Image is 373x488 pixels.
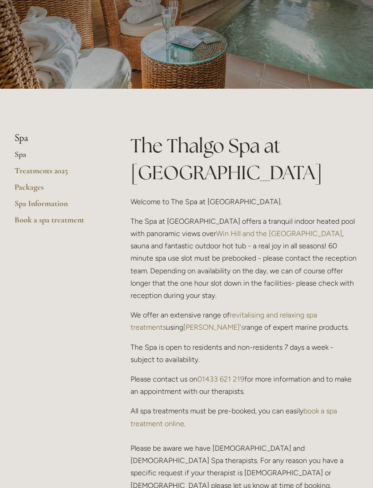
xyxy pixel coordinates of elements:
a: 01433 621 219 [197,375,244,383]
a: [PERSON_NAME]'s [183,323,244,332]
a: Spa Information [15,198,101,215]
p: The Spa at [GEOGRAPHIC_DATA] offers a tranquil indoor heated pool with panoramic views over , sau... [131,215,358,302]
a: Win Hill and the [GEOGRAPHIC_DATA] [216,229,342,238]
p: The Spa is open to residents and non-residents 7 days a week - subject to availability. [131,341,358,366]
h1: The Thalgo Spa at [GEOGRAPHIC_DATA] [131,132,358,186]
a: Packages [15,182,101,198]
a: Treatments 2025 [15,166,101,182]
p: Please contact us on for more information and to make an appointment with our therapists. [131,373,358,397]
p: Welcome to The Spa at [GEOGRAPHIC_DATA]. [131,196,358,208]
a: Book a spa treatment [15,215,101,231]
li: Spa [15,132,101,144]
a: Spa [15,149,101,166]
a: book a spa treatment online [131,407,339,428]
p: We offer an extensive range of using range of expert marine products. [131,309,358,333]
